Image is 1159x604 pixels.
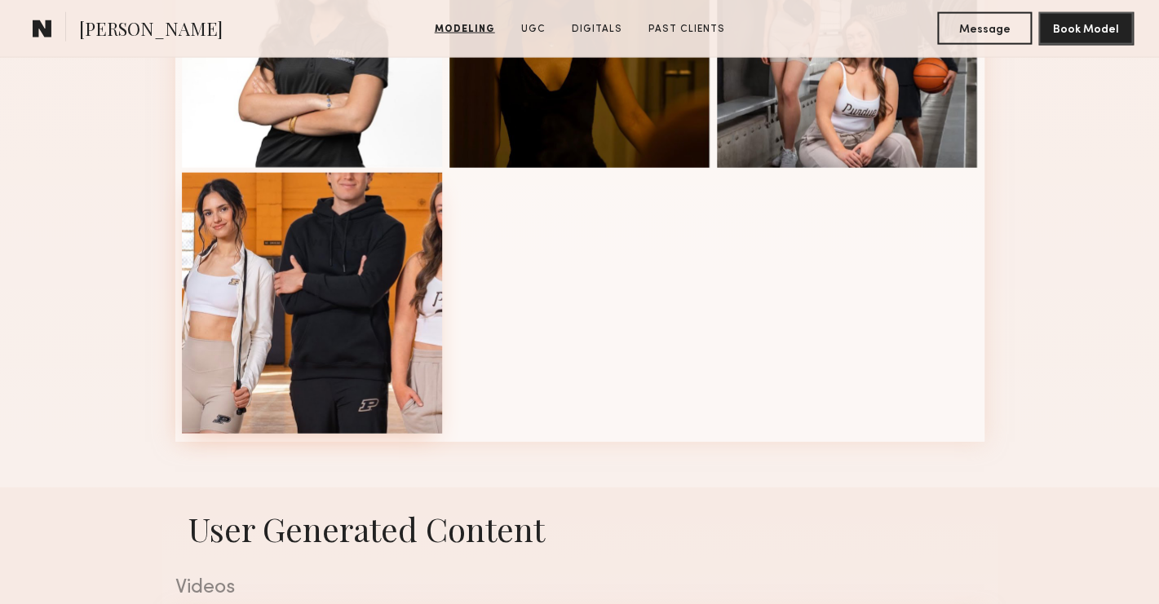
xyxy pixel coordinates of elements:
[175,577,984,598] div: Videos
[937,12,1032,45] button: Message
[565,22,629,37] a: Digitals
[1038,12,1133,45] button: Book Model
[642,22,732,37] a: Past Clients
[428,22,502,37] a: Modeling
[79,16,223,45] span: [PERSON_NAME]
[162,507,998,550] h1: User Generated Content
[1038,21,1133,35] a: Book Model
[515,22,552,37] a: UGC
